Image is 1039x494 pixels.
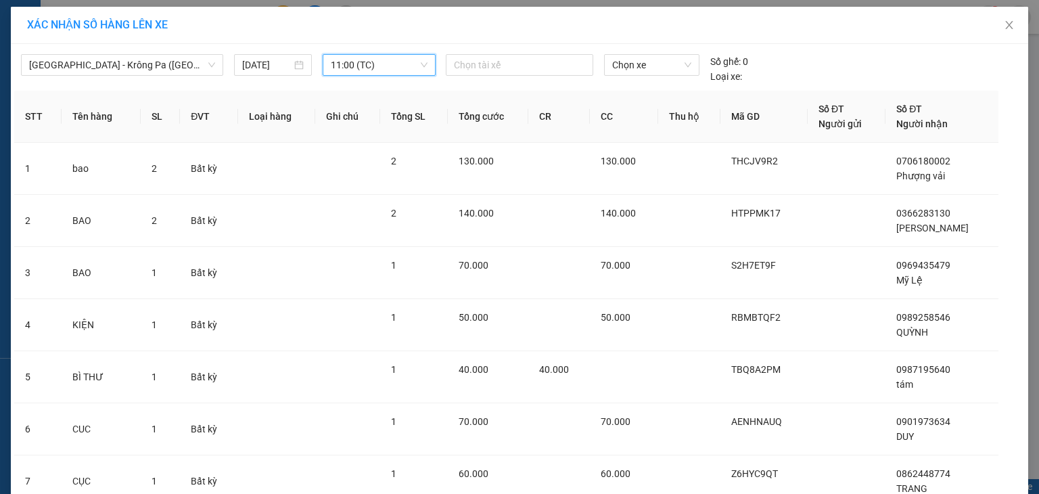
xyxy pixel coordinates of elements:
[896,260,950,271] span: 0969435479
[180,143,237,195] td: Bất kỳ
[391,364,396,375] span: 1
[180,247,237,299] td: Bất kỳ
[152,267,157,278] span: 1
[896,468,950,479] span: 0862448774
[331,55,428,75] span: 11:00 (TC)
[731,260,776,271] span: S2H7ET9F
[459,208,494,219] span: 140.000
[459,260,488,271] span: 70.000
[459,312,488,323] span: 50.000
[731,208,781,219] span: HTPPMK17
[180,351,237,403] td: Bất kỳ
[601,468,630,479] span: 60.000
[391,156,396,166] span: 2
[14,247,62,299] td: 3
[152,215,157,226] span: 2
[818,104,844,114] span: Số ĐT
[180,195,237,247] td: Bất kỳ
[896,312,950,323] span: 0989258546
[152,476,157,487] span: 1
[62,91,141,143] th: Tên hàng
[601,156,636,166] span: 130.000
[896,379,913,390] span: tám
[14,91,62,143] th: STT
[152,319,157,330] span: 1
[710,54,748,69] div: 0
[601,312,630,323] span: 50.000
[896,118,948,129] span: Người nhận
[731,416,782,427] span: AENHNAUQ
[459,364,488,375] span: 40.000
[380,91,448,143] th: Tổng SL
[731,364,781,375] span: TBQ8A2PM
[896,483,927,494] span: TRANG
[141,91,180,143] th: SL
[710,69,742,84] span: Loại xe:
[539,364,569,375] span: 40.000
[896,275,923,286] span: Mỹ Lệ
[62,403,141,455] td: CUC
[391,260,396,271] span: 1
[14,195,62,247] td: 2
[152,372,157,382] span: 1
[990,7,1028,45] button: Close
[62,195,141,247] td: BAO
[27,18,168,31] span: XÁC NHẬN SỐ HÀNG LÊN XE
[180,403,237,455] td: Bất kỳ
[528,91,590,143] th: CR
[14,143,62,195] td: 1
[459,416,488,427] span: 70.000
[896,431,914,442] span: DUY
[818,118,862,129] span: Người gửi
[601,416,630,427] span: 70.000
[612,55,691,75] span: Chọn xe
[14,403,62,455] td: 6
[896,327,928,338] span: QUỲNH
[720,91,808,143] th: Mã GD
[896,364,950,375] span: 0987195640
[1004,20,1015,30] span: close
[62,299,141,351] td: KIỆN
[152,163,157,174] span: 2
[710,54,741,69] span: Số ghế:
[896,104,922,114] span: Số ĐT
[448,91,528,143] th: Tổng cước
[459,468,488,479] span: 60.000
[896,156,950,166] span: 0706180002
[896,208,950,219] span: 0366283130
[731,156,778,166] span: THCJV9R2
[62,143,141,195] td: bao
[391,208,396,219] span: 2
[62,351,141,403] td: BÌ THƯ
[391,312,396,323] span: 1
[391,468,396,479] span: 1
[238,91,315,143] th: Loại hàng
[601,260,630,271] span: 70.000
[590,91,658,143] th: CC
[658,91,721,143] th: Thu hộ
[459,156,494,166] span: 130.000
[896,223,969,233] span: [PERSON_NAME]
[242,58,292,72] input: 14/08/2025
[731,312,781,323] span: RBMBTQF2
[152,424,157,434] span: 1
[731,468,778,479] span: Z6HYC9QT
[315,91,380,143] th: Ghi chú
[601,208,636,219] span: 140.000
[180,299,237,351] td: Bất kỳ
[14,299,62,351] td: 4
[391,416,396,427] span: 1
[29,55,215,75] span: Sài Gòn - Krông Pa (Uar)
[14,351,62,403] td: 5
[180,91,237,143] th: ĐVT
[62,247,141,299] td: BAO
[896,171,945,181] span: Phượng vải
[896,416,950,427] span: 0901973634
